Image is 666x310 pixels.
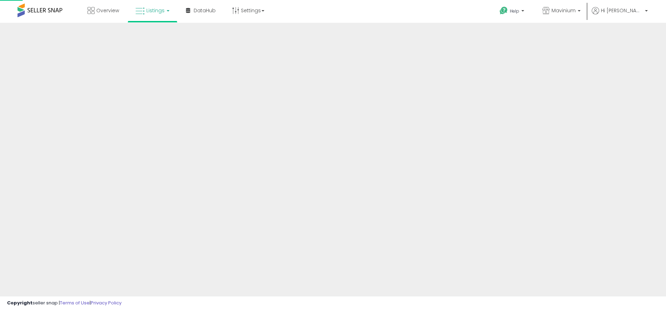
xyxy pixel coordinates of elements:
[592,7,648,23] a: Hi [PERSON_NAME]
[601,7,643,14] span: Hi [PERSON_NAME]
[7,300,33,306] strong: Copyright
[499,6,508,15] i: Get Help
[494,1,531,23] a: Help
[7,300,122,307] div: seller snap | |
[96,7,119,14] span: Overview
[194,7,216,14] span: DataHub
[91,300,122,306] a: Privacy Policy
[510,8,519,14] span: Help
[551,7,576,14] span: Mavinium
[146,7,165,14] span: Listings
[60,300,90,306] a: Terms of Use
